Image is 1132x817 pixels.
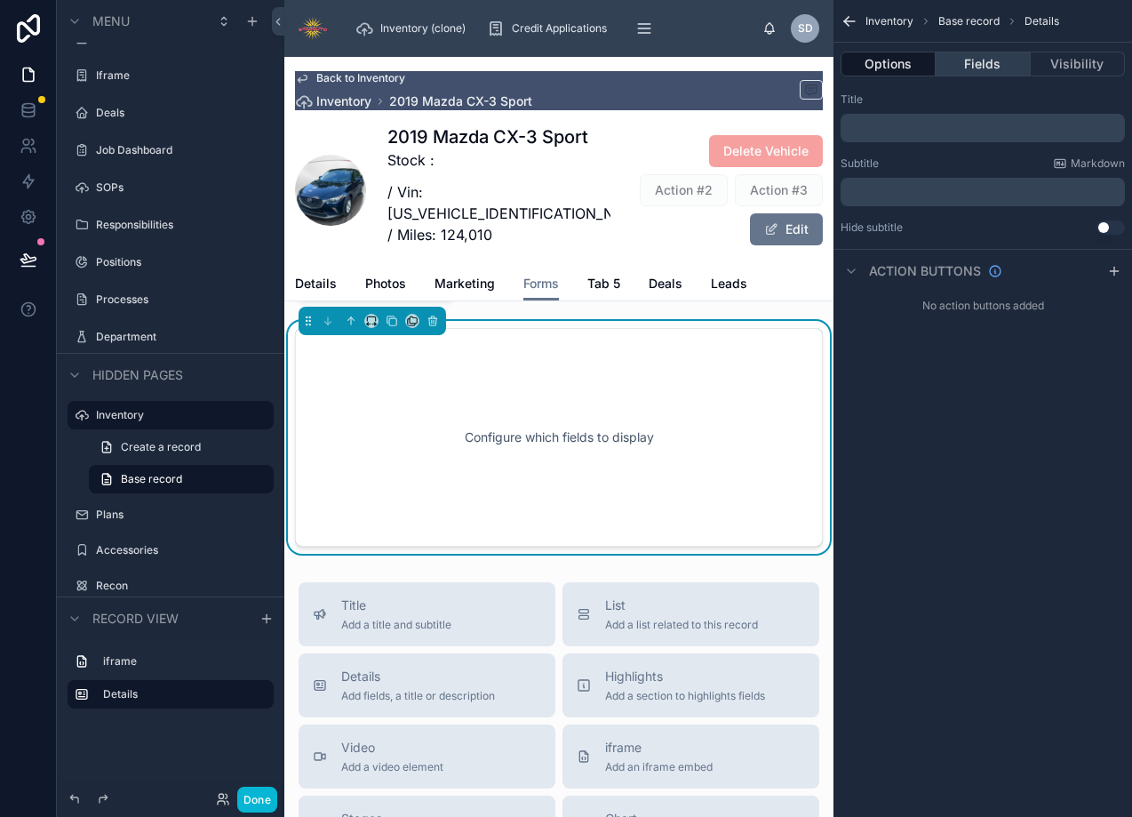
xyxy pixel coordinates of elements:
[841,52,936,76] button: Options
[295,92,371,110] a: Inventory
[841,92,863,107] label: Title
[89,433,274,461] a: Create a record
[96,255,270,269] label: Positions
[299,582,555,646] button: TitleAdd a title and subtitle
[341,597,451,614] span: Title
[324,357,793,517] div: Configure which fields to display
[841,220,903,235] label: Hide subtitle
[1053,156,1125,171] a: Markdown
[605,668,765,685] span: Highlights
[121,472,182,486] span: Base record
[96,579,270,593] label: Recon
[92,366,183,384] span: Hidden pages
[92,610,179,628] span: Record view
[649,268,682,303] a: Deals
[96,543,270,557] label: Accessories
[841,156,879,171] label: Subtitle
[1024,14,1059,28] span: Details
[841,178,1125,206] div: scrollable content
[316,92,371,110] span: Inventory
[103,687,259,701] label: Details
[605,618,758,632] span: Add a list related to this record
[434,268,495,303] a: Marketing
[341,760,443,774] span: Add a video element
[299,14,327,43] img: App logo
[512,21,607,36] span: Credit Applications
[389,92,532,110] a: 2019 Mazda CX-3 Sport
[1071,156,1125,171] span: Markdown
[295,275,337,292] span: Details
[295,71,405,85] a: Back to Inventory
[434,275,495,292] span: Marketing
[341,618,451,632] span: Add a title and subtitle
[237,787,277,813] button: Done
[649,275,682,292] span: Deals
[341,739,443,757] span: Video
[96,330,270,344] label: Department
[387,124,610,149] h1: 2019 Mazda CX-3 Sport
[798,21,813,36] span: SD
[341,689,495,703] span: Add fields, a title or description
[387,149,610,171] p: Stock :
[96,408,263,422] label: Inventory
[387,181,610,245] p: / Vin: [US_VEHICLE_IDENTIFICATION_NUMBER] / Miles: 124,010
[711,268,747,303] a: Leads
[96,180,270,195] label: SOPs
[936,52,1030,76] button: Fields
[750,213,823,245] button: Edit
[96,292,270,307] label: Processes
[562,725,819,789] button: iframeAdd an iframe embed
[841,114,1125,142] div: scrollable content
[869,262,981,280] span: Action buttons
[865,14,913,28] span: Inventory
[605,739,713,757] span: iframe
[605,689,765,703] span: Add a section to highlights fields
[103,654,267,669] label: iframe
[587,268,620,303] a: Tab 5
[1031,52,1125,76] button: Visibility
[299,725,555,789] button: VideoAdd a video element
[316,71,405,85] span: Back to Inventory
[96,508,270,522] label: Plans
[562,653,819,717] button: HighlightsAdd a section to highlights fields
[365,268,406,303] a: Photos
[96,106,270,120] label: Deals
[523,275,559,292] span: Forms
[365,275,406,292] span: Photos
[938,14,1000,28] span: Base record
[89,465,274,493] a: Base record
[523,268,559,301] a: Forms
[562,582,819,646] button: ListAdd a list related to this record
[96,68,270,83] label: Iframe
[299,653,555,717] button: DetailsAdd fields, a title or description
[92,12,130,30] span: Menu
[605,760,713,774] span: Add an iframe embed
[350,12,478,44] a: Inventory (clone)
[587,275,620,292] span: Tab 5
[57,639,284,726] div: scrollable content
[605,597,758,614] span: List
[482,12,619,44] a: Credit Applications
[711,275,747,292] span: Leads
[96,143,270,157] label: Job Dashboard
[380,21,466,36] span: Inventory (clone)
[341,668,495,685] span: Details
[341,9,762,48] div: scrollable content
[121,440,201,454] span: Create a record
[833,292,1132,320] div: No action buttons added
[295,268,337,303] a: Details
[96,218,270,232] label: Responsibilities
